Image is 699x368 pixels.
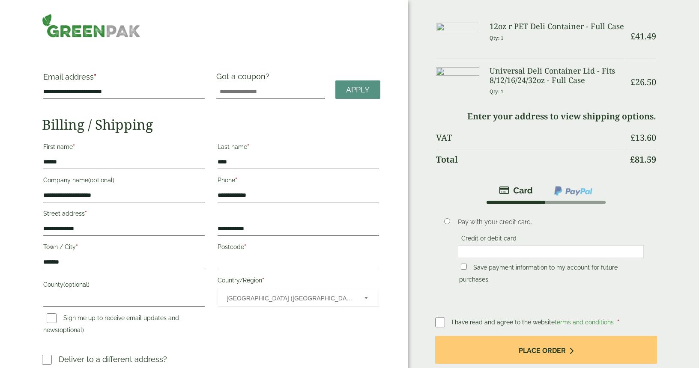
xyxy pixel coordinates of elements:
[490,22,624,31] h3: 12oz r PET Deli Container - Full Case
[58,326,84,333] span: (optional)
[335,80,380,99] a: Apply
[59,353,167,365] p: Deliver to a different address?
[218,289,379,307] span: Country/Region
[436,106,656,127] td: Enter your address to view shipping options.
[436,128,624,148] th: VAT
[555,319,614,326] a: terms and conditions
[42,116,380,133] h2: Billing / Shipping
[73,143,75,150] abbr: required
[262,277,264,284] abbr: required
[490,35,504,41] small: Qty: 1
[85,210,87,217] abbr: required
[218,141,379,155] label: Last name
[218,241,379,255] label: Postcode
[42,14,140,38] img: GreenPak Supplies
[43,241,205,255] label: Town / City
[630,76,635,88] span: £
[436,149,624,170] th: Total
[94,72,96,81] abbr: required
[630,30,635,42] span: £
[617,319,619,326] abbr: required
[630,30,656,42] bdi: 41.49
[452,319,615,326] span: I have read and agree to the website
[435,336,657,364] button: Place order
[235,177,237,184] abbr: required
[43,279,205,293] label: County
[346,85,370,95] span: Apply
[458,217,644,227] p: Pay with your credit card.
[630,154,656,165] bdi: 81.59
[459,264,618,285] label: Save payment information to my account for future purchases.
[630,132,656,143] bdi: 13.60
[218,274,379,289] label: Country/Region
[43,73,205,85] label: Email address
[43,141,205,155] label: First name
[43,208,205,222] label: Street address
[630,76,656,88] bdi: 26.50
[244,243,246,250] abbr: required
[247,143,249,150] abbr: required
[227,289,353,307] span: United Kingdom (UK)
[47,313,57,323] input: Sign me up to receive email updates and news(optional)
[76,243,78,250] abbr: required
[630,154,635,165] span: £
[499,185,533,196] img: stripe.png
[630,132,635,143] span: £
[43,174,205,189] label: Company name
[460,248,642,255] iframe: Secure card payment input frame
[458,235,520,244] label: Credit or debit card
[218,174,379,189] label: Phone
[490,66,624,85] h3: Universal Deli Container Lid - Fits 8/12/16/24/32oz - Full Case
[88,177,114,184] span: (optional)
[43,315,179,336] label: Sign me up to receive email updates and news
[63,281,90,288] span: (optional)
[490,88,504,95] small: Qty: 1
[553,185,593,196] img: ppcp-gateway.png
[216,72,273,85] label: Got a coupon?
